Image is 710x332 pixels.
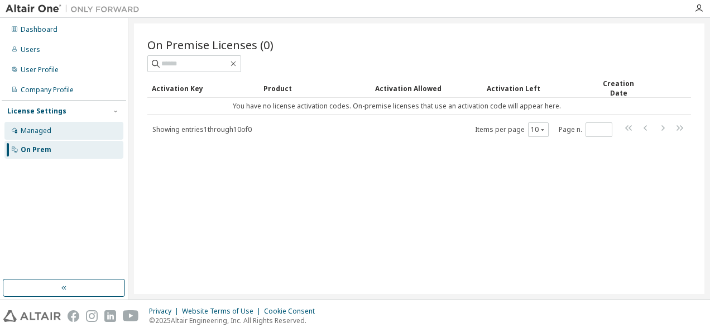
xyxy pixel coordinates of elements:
[149,307,182,316] div: Privacy
[263,79,366,97] div: Product
[182,307,264,316] div: Website Terms of Use
[104,310,116,322] img: linkedin.svg
[149,316,322,325] p: © 2025 Altair Engineering, Inc. All Rights Reserved.
[147,98,646,115] td: You have no license activation codes. On-premise licenses that use an activation code will appear...
[3,310,61,322] img: altair_logo.svg
[559,122,612,137] span: Page n.
[595,79,642,98] div: Creation Date
[7,107,66,116] div: License Settings
[86,310,98,322] img: instagram.svg
[264,307,322,316] div: Cookie Consent
[6,3,145,15] img: Altair One
[147,37,274,53] span: On Premise Licenses (0)
[123,310,139,322] img: youtube.svg
[487,79,586,97] div: Activation Left
[152,125,252,134] span: Showing entries 1 through 10 of 0
[21,45,40,54] div: Users
[475,122,549,137] span: Items per page
[68,310,79,322] img: facebook.svg
[531,125,546,134] button: 10
[21,126,51,135] div: Managed
[21,65,59,74] div: User Profile
[152,79,255,97] div: Activation Key
[21,145,51,154] div: On Prem
[21,25,57,34] div: Dashboard
[21,86,74,94] div: Company Profile
[375,79,478,97] div: Activation Allowed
